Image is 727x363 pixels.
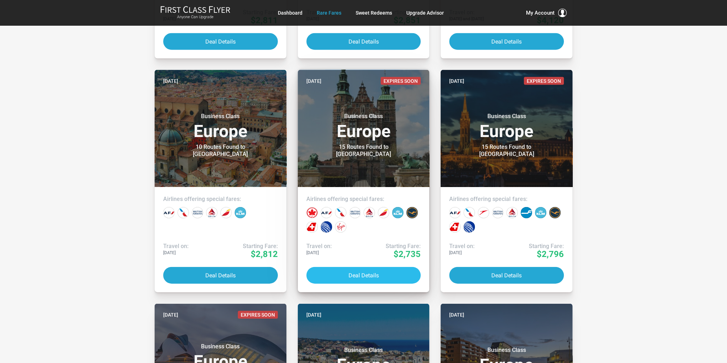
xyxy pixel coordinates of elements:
[463,207,475,218] div: American Airlines
[521,207,532,218] div: Finnair
[335,207,346,218] div: American Airlines
[319,113,408,120] small: Business Class
[506,207,518,218] div: Delta Airlines
[449,113,564,140] h3: Europe
[163,207,175,218] div: Air France
[363,207,375,218] div: Delta Airlines
[378,207,389,218] div: Iberia
[160,6,230,20] a: First Class FlyerAnyone Can Upgrade
[462,113,551,120] small: Business Class
[163,33,278,50] button: Deal Details
[306,77,321,85] time: [DATE]
[526,9,555,17] span: My Account
[235,207,246,218] div: KLM
[392,207,403,218] div: KLM
[449,196,564,203] h4: Airlines offering special fares:
[317,6,341,19] a: Rare Fares
[163,196,278,203] h4: Airlines offering special fares:
[176,143,265,158] div: 10 Routes Found to [GEOGRAPHIC_DATA]
[163,311,178,319] time: [DATE]
[449,311,464,319] time: [DATE]
[381,77,421,85] span: Expires Soon
[163,267,278,284] button: Deal Details
[335,221,346,233] div: Virgin Atlantic
[449,221,461,233] div: Swiss
[238,311,278,319] span: Expires Soon
[492,207,503,218] div: British Airways
[163,77,178,85] time: [DATE]
[321,207,332,218] div: Air France
[406,6,444,19] a: Upgrade Advisor
[449,207,461,218] div: Air France
[449,33,564,50] button: Deal Details
[177,207,189,218] div: American Airlines
[278,6,302,19] a: Dashboard
[321,221,332,233] div: United
[306,311,321,319] time: [DATE]
[306,221,318,233] div: Swiss
[306,207,318,218] div: Air Canada
[549,207,561,218] div: Lufthansa
[524,77,564,85] span: Expires Soon
[206,207,217,218] div: Delta Airlines
[535,207,546,218] div: KLM
[319,143,408,158] div: 15 Routes Found to [GEOGRAPHIC_DATA]
[526,9,567,17] button: My Account
[160,15,230,20] small: Anyone Can Upgrade
[306,113,421,140] h3: Europe
[319,347,408,354] small: Business Class
[356,6,392,19] a: Sweet Redeems
[163,113,278,140] h3: Europe
[306,33,421,50] button: Deal Details
[220,207,232,218] div: Iberia
[441,70,572,292] a: [DATE]Expires SoonBusiness ClassEurope15 Routes Found to [GEOGRAPHIC_DATA]Airlines offering speci...
[160,6,230,13] img: First Class Flyer
[462,143,551,158] div: 15 Routes Found to [GEOGRAPHIC_DATA]
[306,196,421,203] h4: Airlines offering special fares:
[463,221,475,233] div: United
[155,70,286,292] a: [DATE]Business ClassEurope10 Routes Found to [GEOGRAPHIC_DATA]Airlines offering special fares:Tra...
[462,347,551,354] small: Business Class
[349,207,361,218] div: British Airways
[306,267,421,284] button: Deal Details
[449,267,564,284] button: Deal Details
[478,207,489,218] div: Austrian Airlines‎
[298,70,430,292] a: [DATE]Expires SoonBusiness ClassEurope15 Routes Found to [GEOGRAPHIC_DATA]Airlines offering speci...
[406,207,418,218] div: Lufthansa
[192,207,203,218] div: British Airways
[176,343,265,350] small: Business Class
[449,77,464,85] time: [DATE]
[176,113,265,120] small: Business Class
